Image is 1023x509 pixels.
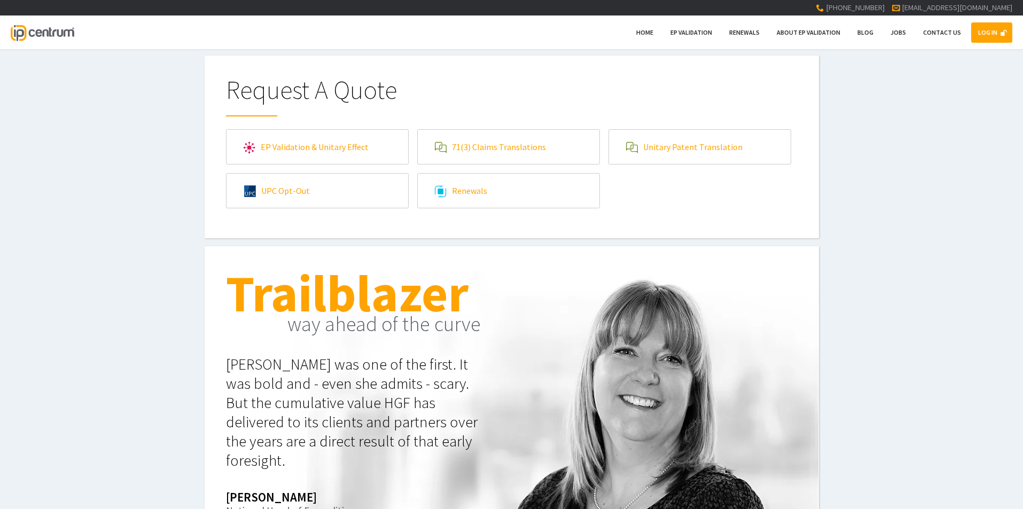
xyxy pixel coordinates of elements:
[902,3,1012,12] a: [EMAIL_ADDRESS][DOMAIN_NAME]
[923,28,961,36] span: Contact Us
[777,28,840,36] span: About EP Validation
[770,22,847,43] a: About EP Validation
[857,28,873,36] span: Blog
[227,174,408,208] a: UPC Opt-Out
[636,28,653,36] span: Home
[971,22,1012,43] a: LOG IN
[418,174,599,208] a: Renewals
[629,22,660,43] a: Home
[663,22,719,43] a: EP Validation
[418,130,599,164] a: 71(3) Claims Translations
[729,28,760,36] span: Renewals
[850,22,880,43] a: Blog
[826,3,885,12] span: [PHONE_NUMBER]
[884,22,913,43] a: Jobs
[609,130,791,164] a: Unitary Patent Translation
[226,77,798,116] h1: Request A Quote
[722,22,767,43] a: Renewals
[670,28,712,36] span: EP Validation
[916,22,968,43] a: Contact Us
[891,28,906,36] span: Jobs
[244,185,256,197] img: upc.svg
[227,130,408,164] a: EP Validation & Unitary Effect
[11,15,74,49] a: IP Centrum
